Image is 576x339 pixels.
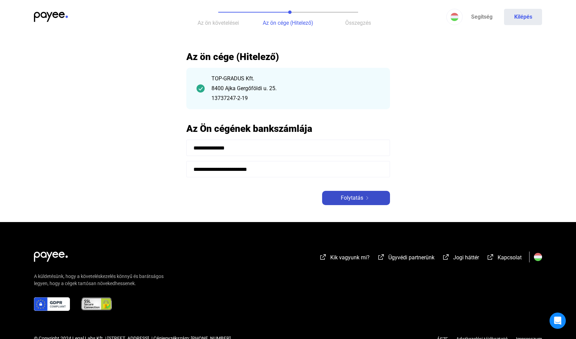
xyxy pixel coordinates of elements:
[34,248,68,262] img: white-payee-white-dot.svg
[198,20,239,26] span: Az ön követelései
[388,254,434,261] span: Ügyvédi partnerünk
[330,254,370,261] span: Kik vagyunk mi?
[34,297,70,311] img: gdpr
[377,255,434,262] a: external-link-whiteÜgyvédi partnerünk
[81,297,112,311] img: ssl
[34,12,68,22] img: payee-logo
[322,191,390,205] button: Folytatásarrow-right-white
[463,9,501,25] a: Segítség
[341,194,363,202] span: Folytatás
[211,84,380,93] div: 8400 Ajka Gergőföldi u. 25.
[498,254,522,261] span: Kapcsolat
[319,255,370,262] a: external-link-whiteKik vagyunk mi?
[504,9,542,25] button: Kilépés
[534,253,542,261] img: HU.svg
[453,254,479,261] span: Jogi háttér
[377,254,385,260] img: external-link-white
[186,51,390,63] h2: Az ön cége (Hitelező)
[363,196,371,200] img: arrow-right-white
[197,84,205,93] img: checkmark-darker-green-circle
[486,254,495,260] img: external-link-white
[186,123,390,135] h2: Az Ön cégének bankszámlája
[446,9,463,25] button: HU
[550,313,566,329] div: Open Intercom Messenger
[486,255,522,262] a: external-link-whiteKapcsolat
[442,255,479,262] a: external-link-whiteJogi háttér
[450,13,459,21] img: HU
[211,75,380,83] div: TOP-GRADUS Kft.
[211,94,380,102] div: 13737247-2-19
[345,20,371,26] span: Összegzés
[442,254,450,260] img: external-link-white
[263,20,313,26] span: Az ön cége (Hitelező)
[319,254,327,260] img: external-link-white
